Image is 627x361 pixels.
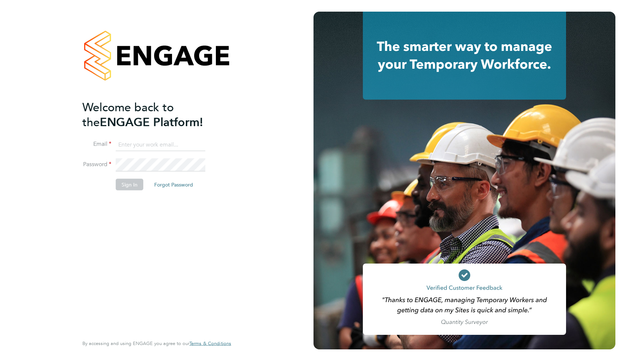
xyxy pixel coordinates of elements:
label: Email [82,140,111,148]
h2: ENGAGE Platform! [82,100,224,129]
span: Welcome back to the [82,100,174,129]
input: Enter your work email... [116,138,205,151]
label: Password [82,161,111,168]
span: By accessing and using ENGAGE you agree to our [82,340,231,346]
button: Forgot Password [148,179,199,190]
a: Terms & Conditions [189,341,231,346]
button: Sign In [116,179,143,190]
